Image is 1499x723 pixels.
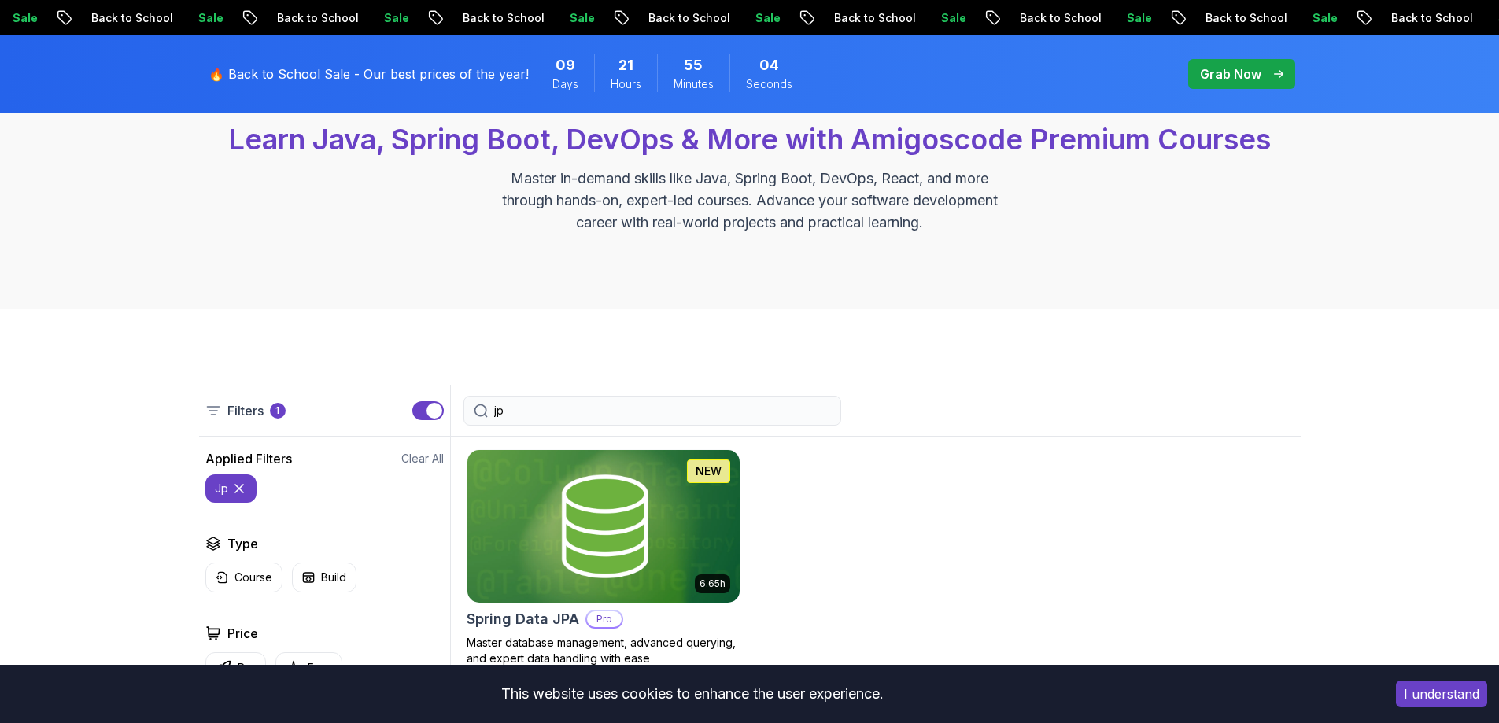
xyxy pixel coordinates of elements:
p: Sale [260,10,311,26]
button: Course [205,563,282,592]
h2: Spring Data JPA [467,608,579,630]
h2: Applied Filters [205,449,292,468]
p: Pro [587,611,622,627]
span: 4 Seconds [759,54,779,76]
button: Pro [205,652,266,683]
input: Search Java, React, Spring boot ... [494,403,831,419]
p: Master database management, advanced querying, and expert data handling with ease [467,635,740,666]
img: Spring Data JPA card [467,450,740,603]
span: 9 Days [556,54,575,76]
p: Back to School [153,10,260,26]
button: Free [275,652,342,683]
p: Filters [227,401,264,420]
p: Back to School [525,10,632,26]
p: Back to School [896,10,1003,26]
span: Days [552,76,578,92]
span: Learn Java, Spring Boot, DevOps & More with Amigoscode Premium Courses [228,122,1271,157]
h2: Price [227,624,258,643]
span: 21 Hours [618,54,633,76]
p: Sale [1003,10,1054,26]
p: 6.65h [700,577,726,590]
a: Spring Data JPA card6.65hNEWSpring Data JPAProMaster database management, advanced querying, and ... [467,449,740,666]
h2: Type [227,534,258,553]
span: Minutes [674,76,714,92]
p: 🔥 Back to School Sale - Our best prices of the year! [209,65,529,83]
p: Sale [632,10,682,26]
button: Build [292,563,356,592]
p: Build [321,570,346,585]
p: Sale [818,10,868,26]
p: Sale [1189,10,1239,26]
p: 1 [275,404,279,417]
p: Sale [446,10,497,26]
p: NEW [696,463,722,479]
p: Sale [1375,10,1425,26]
div: This website uses cookies to enhance the user experience. [12,677,1372,711]
button: jp [205,474,257,503]
p: Free [308,660,332,676]
p: Back to School [711,10,818,26]
p: Sale [75,10,125,26]
button: Clear All [401,451,444,467]
p: Back to School [339,10,446,26]
p: Back to School [1268,10,1375,26]
p: Grab Now [1200,65,1261,83]
p: Master in-demand skills like Java, Spring Boot, DevOps, React, and more through hands-on, expert-... [486,168,1014,234]
span: Hours [611,76,641,92]
p: Pro [238,660,256,676]
p: Course [234,570,272,585]
p: Back to School [1082,10,1189,26]
span: Seconds [746,76,792,92]
button: Accept cookies [1396,681,1487,707]
span: 55 Minutes [684,54,703,76]
p: jp [215,481,228,496]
